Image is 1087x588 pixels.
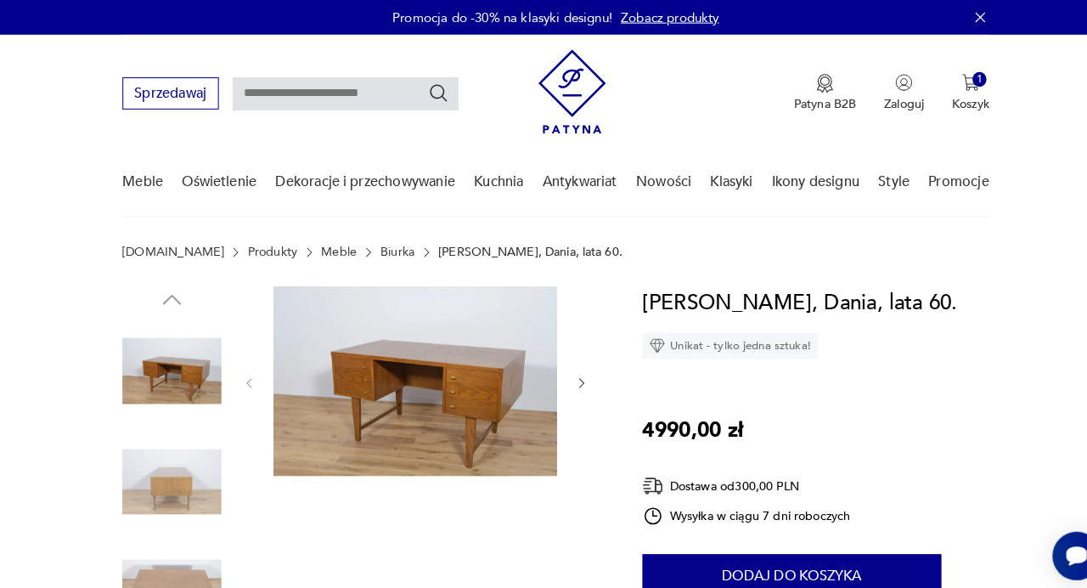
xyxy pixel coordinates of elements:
button: Patyna B2B [776,72,837,110]
p: Zaloguj [865,93,904,110]
a: Produkty [242,240,290,253]
p: Promocja do -30% na klasyki designu! [384,8,599,25]
p: Patyna B2B [776,93,837,110]
p: 4990,00 zł [628,405,727,438]
img: Zdjęcie produktu Biurko, Dania, lata 60. [120,314,217,411]
img: Ikona diamentu [635,331,651,346]
img: Ikona dostawy [628,465,649,486]
a: Style [859,145,889,211]
a: Dekoracje i przechowywanie [269,145,445,211]
div: 1 [951,71,966,85]
a: Kuchnia [464,145,512,211]
img: Patyna - sklep z meblami i dekoracjami vintage [527,48,593,131]
p: [PERSON_NAME], Dania, lata 60. [429,240,609,253]
img: Ikonka użytkownika [876,72,893,89]
img: Zdjęcie produktu Biurko, Dania, lata 60. [268,280,545,466]
a: Meble [120,145,160,211]
button: Sprzedawaj [120,76,214,107]
img: Ikona medalu [798,72,815,91]
iframe: Smartsupp widget button [1029,520,1077,568]
img: Zdjęcie produktu Biurko, Dania, lata 60. [120,423,217,520]
a: Biurka [372,240,405,253]
a: Sprzedawaj [120,87,214,99]
button: Szukaj [419,81,439,101]
div: Unikat - tylko jedna sztuka! [628,325,800,351]
a: Oświetlenie [178,145,251,211]
a: Zobacz produkty [607,8,703,25]
a: Nowości [622,145,676,211]
button: Zaloguj [865,72,904,110]
a: Meble [314,240,349,253]
div: Wysyłka w ciągu 7 dni roboczych [628,495,832,515]
div: Dostawa od 300,00 PLN [628,465,832,486]
a: Promocje [908,145,967,211]
a: Ikona medaluPatyna B2B [776,72,837,110]
h1: [PERSON_NAME], Dania, lata 60. [628,280,937,313]
a: Klasyki [695,145,736,211]
p: Koszyk [931,93,967,110]
a: Antykwariat [531,145,604,211]
img: Ikona koszyka [941,72,958,89]
a: Ikony designu [755,145,841,211]
button: Dodaj do koszyka [628,542,921,585]
a: [DOMAIN_NAME] [120,240,219,253]
button: 1Koszyk [931,72,967,110]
